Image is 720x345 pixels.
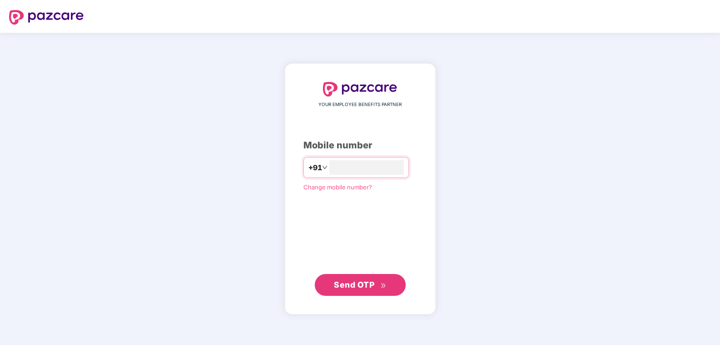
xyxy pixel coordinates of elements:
[303,183,372,191] a: Change mobile number?
[318,101,402,108] span: YOUR EMPLOYEE BENEFITS PARTNER
[334,280,374,289] span: Send OTP
[9,10,84,25] img: logo
[315,274,406,296] button: Send OTPdouble-right
[323,82,398,96] img: logo
[380,283,386,289] span: double-right
[322,165,327,170] span: down
[303,138,417,152] div: Mobile number
[308,162,322,173] span: +91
